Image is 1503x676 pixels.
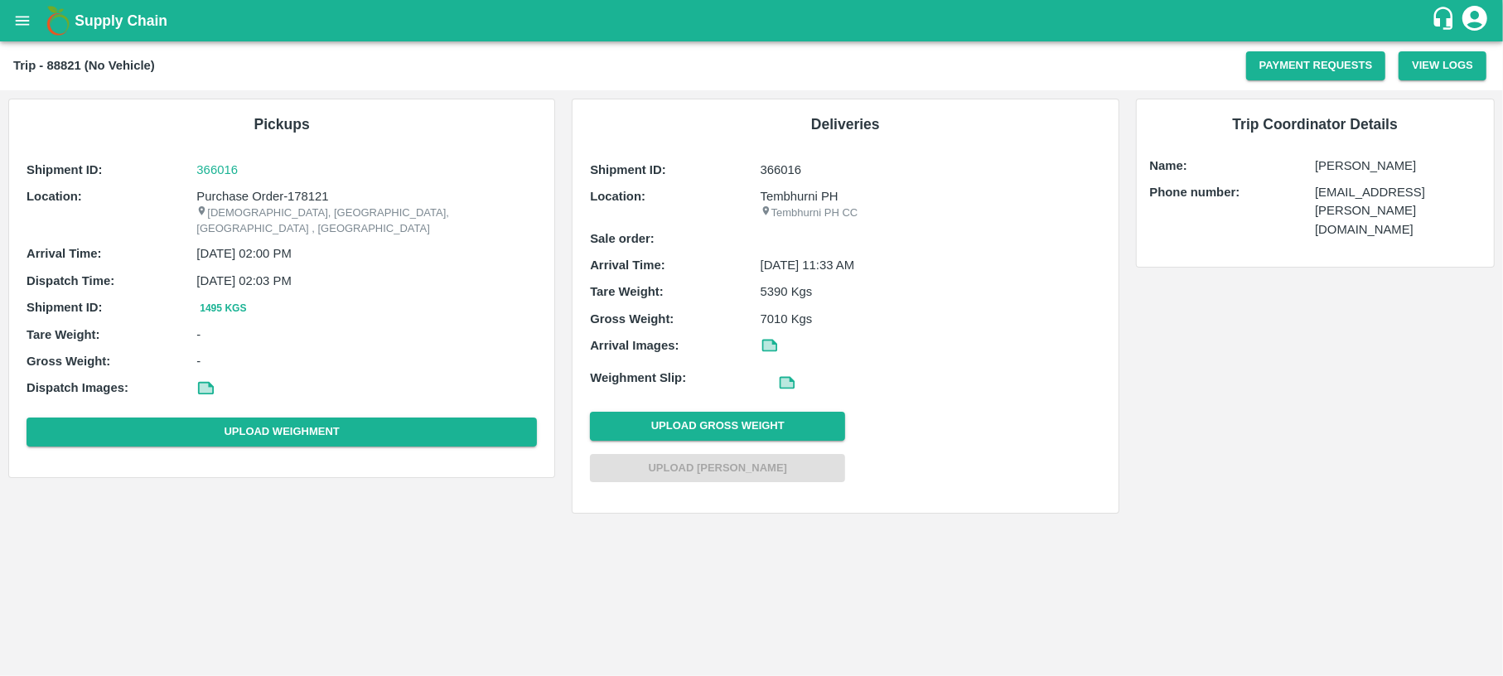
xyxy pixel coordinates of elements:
[75,12,167,29] b: Supply Chain
[590,312,674,326] b: Gross Weight:
[590,163,666,176] b: Shipment ID:
[590,285,664,298] b: Tare Weight:
[27,328,100,341] b: Tare Weight:
[590,232,655,245] b: Sale order:
[196,272,537,290] p: [DATE] 02:03 PM
[196,300,249,317] button: 1495 Kgs
[1150,186,1240,199] b: Phone number:
[27,247,101,260] b: Arrival Time:
[761,161,1101,179] p: 366016
[196,187,537,205] p: Purchase Order-178121
[761,205,1101,221] p: Tembhurni PH CC
[27,163,103,176] b: Shipment ID:
[761,310,1101,328] p: 7010 Kgs
[590,190,645,203] b: Location:
[196,161,537,179] a: 366016
[1315,183,1481,239] p: [EMAIL_ADDRESS][PERSON_NAME][DOMAIN_NAME]
[1460,3,1490,38] div: account of current user
[590,258,665,272] b: Arrival Time:
[196,205,537,236] p: [DEMOGRAPHIC_DATA], [GEOGRAPHIC_DATA], [GEOGRAPHIC_DATA] , [GEOGRAPHIC_DATA]
[590,412,845,441] button: Upload Gross Weight
[761,187,1101,205] p: Tembhurni PH
[586,113,1104,136] h6: Deliveries
[1150,113,1481,136] h6: Trip Coordinator Details
[1431,6,1460,36] div: customer-support
[1399,51,1486,80] button: View Logs
[196,352,537,370] p: -
[27,381,128,394] b: Dispatch Images:
[196,326,537,344] p: -
[27,355,110,368] b: Gross Weight:
[27,274,114,287] b: Dispatch Time:
[1246,51,1386,80] button: Payment Requests
[196,244,537,263] p: [DATE] 02:00 PM
[1150,159,1187,172] b: Name:
[761,282,1101,301] p: 5390 Kgs
[41,4,75,37] img: logo
[3,2,41,40] button: open drawer
[1315,157,1481,175] p: [PERSON_NAME]
[590,339,679,352] b: Arrival Images:
[27,418,537,447] button: Upload Weighment
[590,371,686,384] b: Weighment Slip:
[75,9,1431,32] a: Supply Chain
[27,301,103,314] b: Shipment ID:
[13,59,155,72] b: Trip - 88821 (No Vehicle)
[761,256,1101,274] p: [DATE] 11:33 AM
[27,190,82,203] b: Location:
[22,113,541,136] h6: Pickups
